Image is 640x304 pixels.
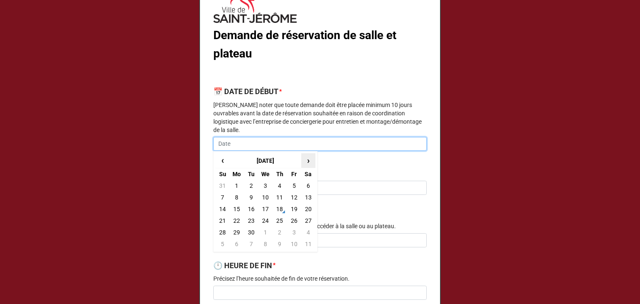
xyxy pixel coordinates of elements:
th: Tu [244,168,258,180]
td: 25 [272,215,287,227]
td: 10 [287,238,301,250]
td: 9 [272,238,287,250]
td: 14 [215,203,230,215]
td: 23 [244,215,258,227]
th: Su [215,168,230,180]
p: Indiquez l’heure à laquelle vous désirez accéder à la salle ou au plateau. [213,222,427,230]
th: Fr [287,168,301,180]
td: 5 [215,238,230,250]
td: 19 [287,203,301,215]
td: 15 [230,203,244,215]
label: 📅 DATE DE DÉBUT [213,86,278,97]
th: [DATE] [230,153,301,168]
td: 8 [230,192,244,203]
td: 22 [230,215,244,227]
td: 3 [287,227,301,238]
td: 6 [230,238,244,250]
td: 27 [301,215,315,227]
input: Date [213,181,427,195]
td: 4 [301,227,315,238]
td: 24 [258,215,272,227]
td: 1 [258,227,272,238]
td: 16 [244,203,258,215]
td: 5 [287,180,301,192]
td: 1 [230,180,244,192]
td: 6 [301,180,315,192]
td: 10 [258,192,272,203]
td: 7 [244,238,258,250]
td: 17 [258,203,272,215]
td: 30 [244,227,258,238]
td: 28 [215,227,230,238]
td: 8 [258,238,272,250]
td: 4 [272,180,287,192]
td: 12 [287,192,301,203]
td: 11 [272,192,287,203]
td: 9 [244,192,258,203]
td: 20 [301,203,315,215]
td: 2 [272,227,287,238]
b: Demande de réservation de salle et plateau [213,28,396,60]
span: ‹ [216,154,229,167]
td: 7 [215,192,230,203]
td: 18 [272,203,287,215]
td: 21 [215,215,230,227]
th: Mo [230,168,244,180]
p: [PERSON_NAME] noter que toute demande doit être placée minimum 10 jours ouvrables avant la date d... [213,101,427,134]
td: 2 [244,180,258,192]
input: Date [213,137,427,151]
th: Sa [301,168,315,180]
th: We [258,168,272,180]
td: 13 [301,192,315,203]
label: 🕛 HEURE DE FIN [213,260,272,272]
td: 29 [230,227,244,238]
td: 11 [301,238,315,250]
th: Th [272,168,287,180]
span: › [302,154,315,167]
td: 26 [287,215,301,227]
p: Précisez l’heure souhaitée de fin de votre réservation. [213,274,427,283]
td: 31 [215,180,230,192]
td: 3 [258,180,272,192]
